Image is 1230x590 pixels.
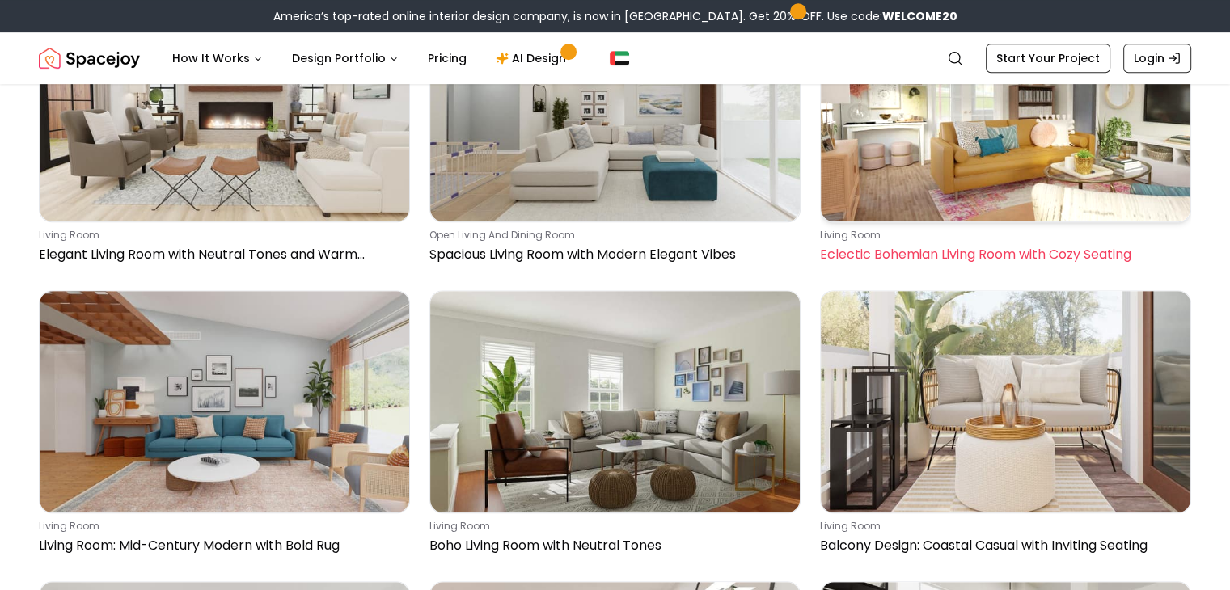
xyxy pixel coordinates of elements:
p: living room [429,520,794,533]
p: Boho Living Room with Neutral Tones [429,536,794,555]
nav: Global [39,32,1191,84]
p: living room [820,229,1185,242]
p: living room [39,520,404,533]
nav: Main [159,42,584,74]
a: AI Design [483,42,584,74]
p: open living and dining room [429,229,794,242]
div: America’s top-rated online interior design company, is now in [GEOGRAPHIC_DATA]. Get 20% OFF. Use... [273,8,957,24]
p: living room [39,229,404,242]
p: Balcony Design: Coastal Casual with Inviting Seating [820,536,1185,555]
a: Start Your Project [986,44,1110,73]
img: Living Room: Mid-Century Modern with Bold Rug [40,291,409,512]
a: Living Room: Mid-Century Modern with Bold Rugliving roomLiving Room: Mid-Century Modern with Bold... [39,290,410,562]
button: Design Portfolio [279,42,412,74]
p: living room [820,520,1185,533]
img: Spacejoy Logo [39,42,140,74]
p: Eclectic Bohemian Living Room with Cozy Seating [820,245,1185,264]
img: Balcony Design: Coastal Casual with Inviting Seating [821,291,1190,512]
a: Boho Living Room with Neutral Tonesliving roomBoho Living Room with Neutral Tones [429,290,801,562]
p: Living Room: Mid-Century Modern with Bold Rug [39,536,404,555]
button: How It Works [159,42,276,74]
strong: WELCOME20 [882,8,957,24]
a: Pricing [415,42,480,74]
a: Balcony Design: Coastal Casual with Inviting Seatingliving roomBalcony Design: Coastal Casual wit... [820,290,1191,562]
p: Spacious Living Room with Modern Elegant Vibes [429,245,794,264]
img: Boho Living Room with Neutral Tones [430,291,800,512]
img: Dubai [610,51,629,65]
p: Elegant Living Room with Neutral Tones and Warm Textures [39,245,404,264]
a: Login [1123,44,1191,73]
a: Spacejoy [39,42,140,74]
